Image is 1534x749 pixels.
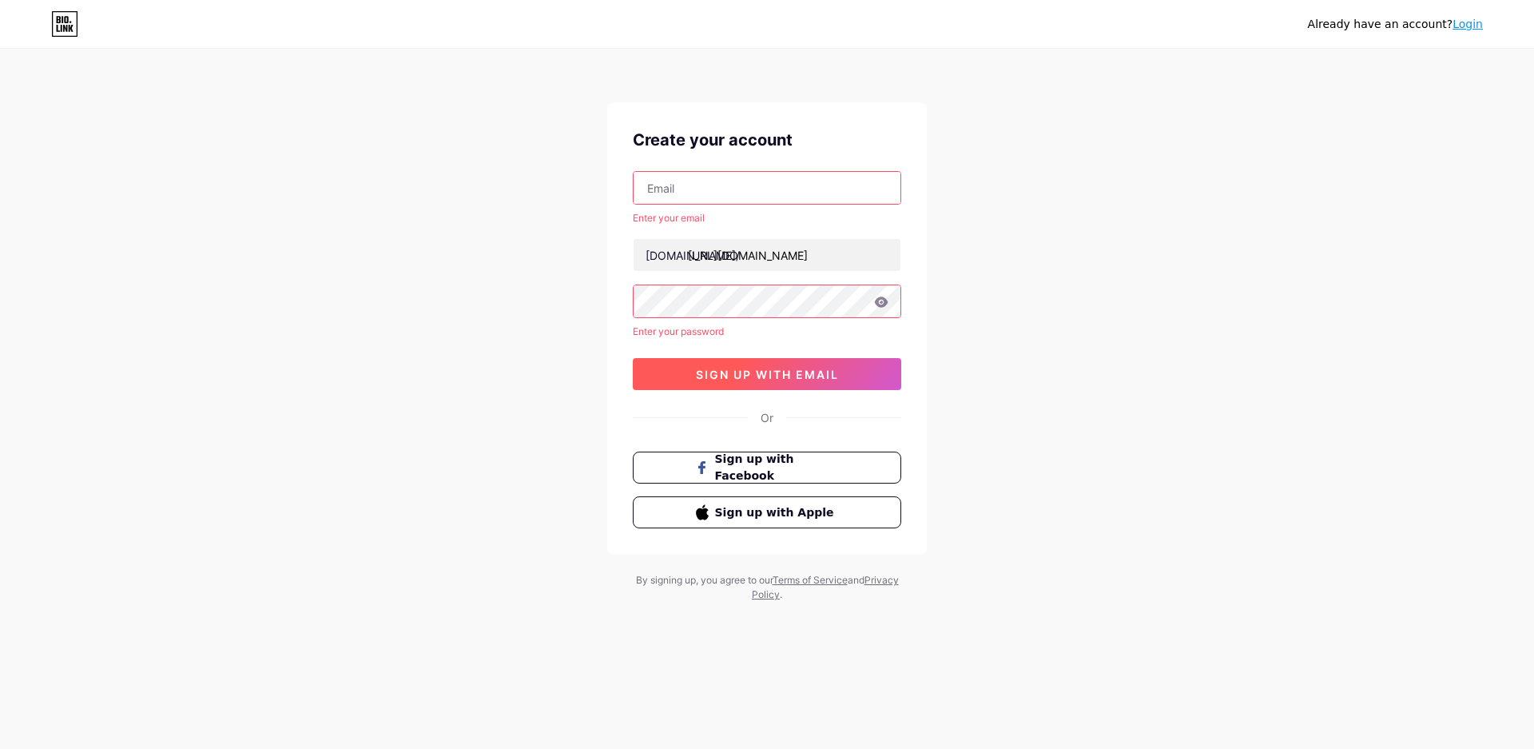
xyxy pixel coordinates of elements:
div: [DOMAIN_NAME]/ [646,247,740,264]
button: Sign up with Facebook [633,452,901,484]
input: Email [634,172,900,204]
div: Enter your password [633,325,901,339]
div: Create your account [633,128,901,152]
span: sign up with email [696,368,839,381]
button: Sign up with Apple [633,496,901,528]
input: username [634,239,900,271]
span: Sign up with Apple [715,504,839,521]
div: Already have an account? [1308,16,1483,33]
button: sign up with email [633,358,901,390]
a: Terms of Service [773,574,848,586]
div: Enter your email [633,211,901,225]
span: Sign up with Facebook [715,451,839,484]
div: Or [761,409,773,426]
div: By signing up, you agree to our and . [631,573,903,602]
a: Login [1453,18,1483,30]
